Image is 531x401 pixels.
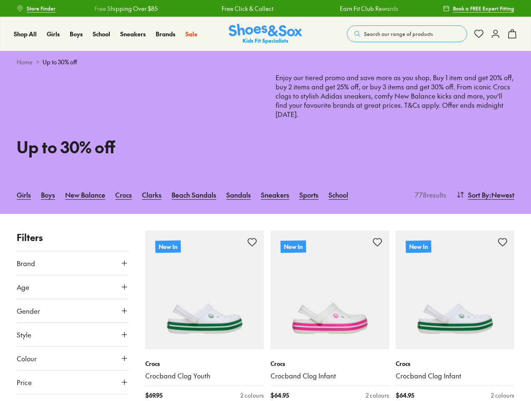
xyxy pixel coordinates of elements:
[93,4,157,13] a: Free Shipping Over $85
[406,241,431,253] p: New In
[261,185,289,204] a: Sneakers
[17,282,29,292] span: Age
[364,30,433,38] span: Search our range of products
[412,190,446,200] p: 778 results
[396,391,414,400] span: $ 64.95
[17,1,56,16] a: Store Finder
[27,5,56,12] span: Store Finder
[41,185,55,204] a: Boys
[229,24,302,44] a: Shoes & Sox
[299,185,319,204] a: Sports
[347,25,467,42] button: Search our range of products
[229,24,302,44] img: SNS_Logo_Responsive.svg
[185,30,197,38] a: Sale
[468,190,489,200] span: Sort By
[172,185,216,204] a: Beach Sandals
[17,231,129,244] p: Filters
[453,5,514,12] span: Book a FREE Expert Fitting
[489,190,514,200] span: : Newest
[17,377,32,387] span: Price
[145,231,264,349] a: New In
[396,359,514,368] p: Crocs
[17,299,129,322] button: Gender
[145,371,264,381] a: Crocband Clog Youth
[338,4,397,13] a: Earn Fit Club Rewards
[17,347,129,370] button: Colour
[17,258,35,268] span: Brand
[366,391,389,400] div: 2 colours
[17,306,40,316] span: Gender
[17,353,37,363] span: Colour
[155,241,181,253] p: New In
[271,371,389,381] a: Crocband Clog Infant
[43,58,77,66] span: Up to 30% off
[396,371,514,381] a: Crocband Clog Infant
[329,185,348,204] a: School
[17,58,33,66] a: Home
[17,251,129,275] button: Brand
[271,359,389,368] p: Crocs
[240,391,264,400] div: 2 colours
[276,73,514,155] p: Enjoy our tiered promo and save more as you shop. Buy 1 item and get 20% off, buy 2 items and get...
[220,4,272,13] a: Free Click & Collect
[271,391,289,400] span: $ 64.95
[491,391,514,400] div: 2 colours
[17,185,31,204] a: Girls
[17,135,255,159] h1: Up to 30% off
[443,1,514,16] a: Book a FREE Expert Fitting
[17,330,31,340] span: Style
[17,371,129,394] button: Price
[145,359,264,368] p: Crocs
[281,241,306,253] p: New In
[17,275,129,299] button: Age
[115,185,132,204] a: Crocs
[145,391,162,400] span: $ 69.95
[226,185,251,204] a: Sandals
[47,30,60,38] a: Girls
[65,185,105,204] a: New Balance
[17,58,514,66] div: >
[396,231,514,349] a: New In
[142,185,162,204] a: Clarks
[456,185,514,204] button: Sort By:Newest
[120,30,146,38] a: Sneakers
[14,30,37,38] a: Shop All
[156,30,175,38] a: Brands
[271,231,389,349] a: New In
[70,30,83,38] a: Boys
[93,30,110,38] a: School
[17,323,129,346] button: Style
